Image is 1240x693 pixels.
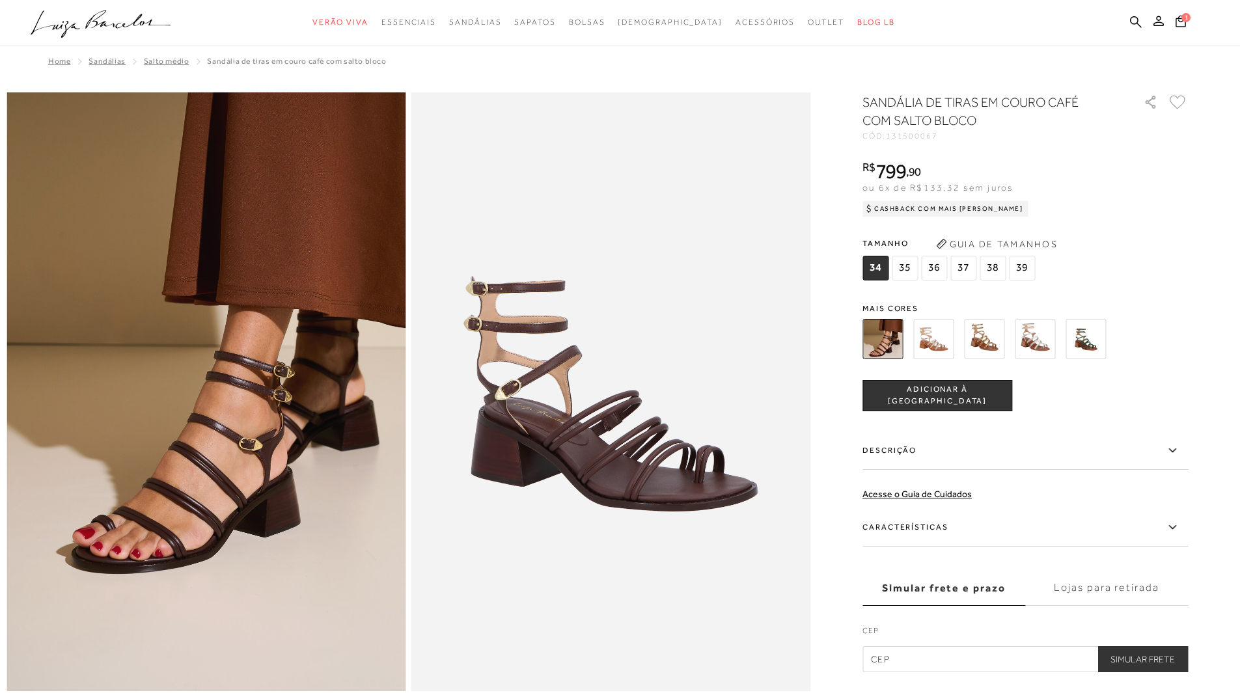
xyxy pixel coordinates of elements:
[862,234,1038,253] span: Tamanho
[514,10,555,34] a: categoryNavScreenReaderText
[48,57,70,66] a: Home
[862,182,1013,193] span: ou 6x de R$133,32 sem juros
[207,57,386,66] span: SANDÁLIA DE TIRAS EM COURO CAFÉ COM SALTO BLOCO
[862,132,1123,140] div: CÓD:
[7,92,406,691] img: image
[569,10,605,34] a: categoryNavScreenReaderText
[906,166,921,178] i: ,
[89,57,125,66] a: SANDÁLIAS
[862,319,903,359] img: SANDÁLIA DE TIRAS EM COURO CAFÉ COM SALTO BLOCO
[449,18,501,27] span: Sandálias
[1097,646,1188,672] button: Simular Frete
[449,10,501,34] a: categoryNavScreenReaderText
[862,509,1188,547] label: Características
[913,319,954,359] img: SANDÁLIA DE TIRAS METALIZADA DOURADO COM SALTO BLOCO
[312,10,368,34] a: categoryNavScreenReaderText
[411,92,811,691] img: image
[862,256,889,280] span: 34
[886,131,938,141] span: 131500067
[862,625,1188,643] label: CEP
[514,18,555,27] span: Sapatos
[950,256,976,280] span: 37
[862,571,1025,606] label: Simular frete e prazo
[863,384,1012,407] span: ADICIONAR À [GEOGRAPHIC_DATA]
[381,10,436,34] a: categoryNavScreenReaderText
[381,18,436,27] span: Essenciais
[1066,319,1106,359] img: Sandália salto baixo tiras duplas verde
[144,57,189,66] a: Salto Médio
[736,18,795,27] span: Acessórios
[618,10,723,34] a: noSubCategoriesText
[862,305,1188,312] span: Mais cores
[862,201,1028,217] div: Cashback com Mais [PERSON_NAME]
[736,10,795,34] a: categoryNavScreenReaderText
[964,319,1004,359] img: Sandália salto baixo tiras duplas dourada
[909,165,921,178] span: 90
[862,646,1188,672] input: CEP
[862,380,1012,411] button: ADICIONAR À [GEOGRAPHIC_DATA]
[1172,14,1190,32] button: 1
[857,18,895,27] span: BLOG LB
[808,18,844,27] span: Outlet
[1181,13,1191,22] span: 1
[862,432,1188,470] label: Descrição
[857,10,895,34] a: BLOG LB
[1015,319,1055,359] img: Sandália salto baixo tiras duplas off white
[892,256,918,280] span: 35
[921,256,947,280] span: 36
[618,18,723,27] span: [DEMOGRAPHIC_DATA]
[862,161,875,173] i: R$
[1025,571,1188,606] label: Lojas para retirada
[1009,256,1035,280] span: 39
[862,93,1107,129] h1: SANDÁLIA DE TIRAS EM COURO CAFÉ COM SALTO BLOCO
[569,18,605,27] span: Bolsas
[808,10,844,34] a: categoryNavScreenReaderText
[862,489,972,499] a: Acesse o Guia de Cuidados
[980,256,1006,280] span: 38
[875,159,906,183] span: 799
[931,234,1062,254] button: Guia de Tamanhos
[312,18,368,27] span: Verão Viva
